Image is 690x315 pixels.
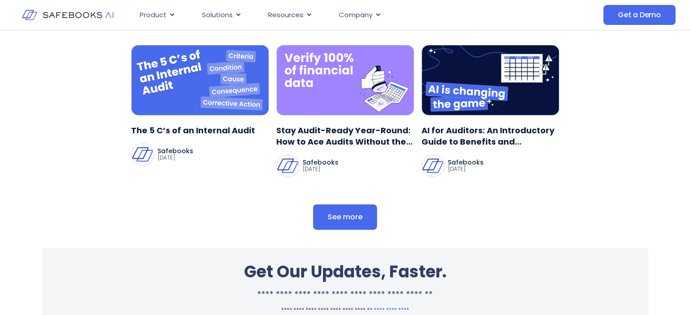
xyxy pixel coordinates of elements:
[268,10,303,20] span: Resources
[132,144,153,165] img: Safebooks
[339,10,372,20] span: Company
[131,125,269,136] a: The 5 C’s of an Internal Audit
[448,165,484,173] p: [DATE]
[313,204,377,230] a: See more
[277,155,299,177] img: Safebooks
[421,125,559,147] a: AI for Auditors: An Introductory Guide to Benefits and Applications
[140,10,166,20] span: Product
[131,45,269,115] img: 5_Cs_of_Internal_Audit_1-1745305224500.png
[421,45,559,115] img: AI_for_Auditors_Guide_1-1745304831691.png
[422,155,444,177] img: Safebooks
[157,148,193,154] p: Safebooks
[303,165,338,173] p: [DATE]
[276,45,414,115] img: AuditReady_YearRound_Marketing_Materials-1745304892090.png
[132,6,525,24] div: Menu Toggle
[448,159,484,165] p: Safebooks
[276,125,414,147] a: Stay Audit-Ready Year-Round: How to Ace Audits Without the Stress
[603,5,675,25] a: Get a Demo
[618,10,661,19] span: Get a Demo
[132,6,525,24] nav: Menu
[202,10,233,20] span: Solutions
[303,159,338,165] p: Safebooks
[157,154,193,161] p: [DATE]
